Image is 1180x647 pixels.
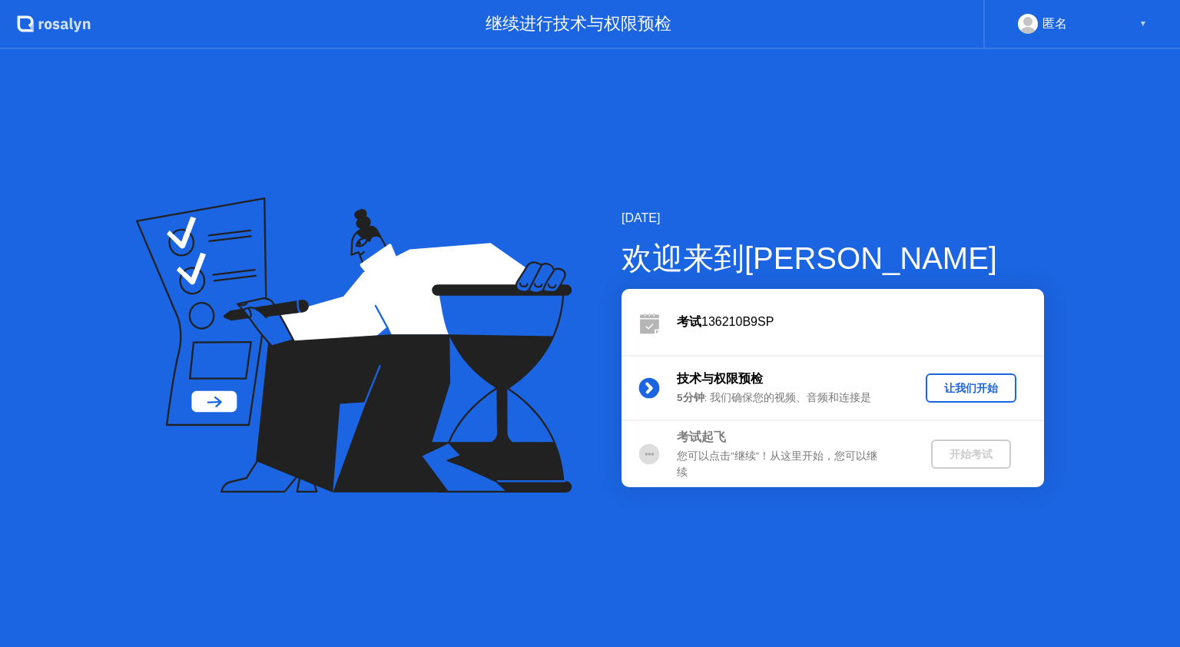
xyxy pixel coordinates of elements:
[932,381,1010,396] div: 让我们开始
[931,440,1011,469] button: 开始考试
[677,390,898,406] div: : 我们确保您的视频、音频和连接是
[937,447,1005,462] div: 开始考试
[621,235,1044,281] div: 欢迎来到[PERSON_NAME]
[677,449,898,480] div: 您可以点击”继续”！从这里开始，您可以继续
[677,315,701,328] b: 考试
[1139,14,1147,34] div: ▼
[926,373,1016,403] button: 让我们开始
[677,313,1044,331] div: 136210B9SP
[621,209,1044,227] div: [DATE]
[677,392,704,403] b: 5分钟
[677,372,763,385] b: 技术与权限预检
[677,430,726,443] b: 考试起飞
[1042,14,1067,34] div: 匿名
